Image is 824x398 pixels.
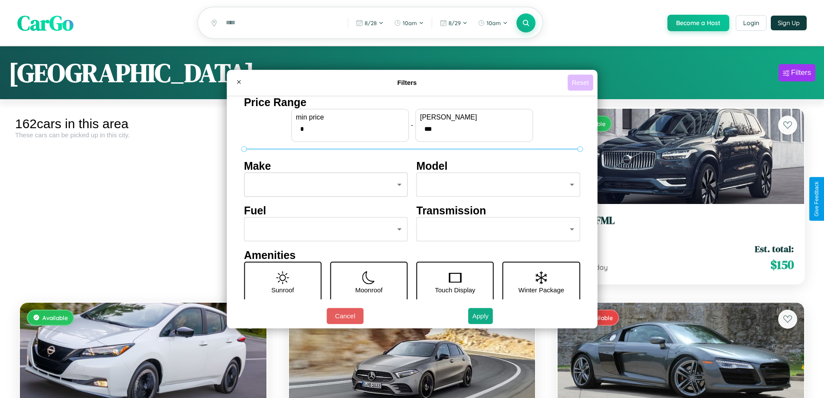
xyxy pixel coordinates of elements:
[474,16,512,30] button: 10am
[590,263,608,272] span: / day
[411,119,413,131] p: -
[435,284,475,296] p: Touch Display
[390,16,428,30] button: 10am
[736,15,766,31] button: Login
[365,19,377,26] span: 8 / 28
[296,113,404,121] label: min price
[568,214,794,236] a: Volvo FML2020
[814,181,820,217] div: Give Feedback
[449,19,461,26] span: 8 / 29
[9,55,254,91] h1: [GEOGRAPHIC_DATA]
[420,113,528,121] label: [PERSON_NAME]
[247,79,568,86] h4: Filters
[779,64,815,81] button: Filters
[417,204,580,217] h4: Transmission
[519,284,564,296] p: Winter Package
[755,243,794,255] span: Est. total:
[42,314,68,321] span: Available
[667,15,729,31] button: Become a Host
[436,16,472,30] button: 8/29
[352,16,388,30] button: 8/28
[271,284,294,296] p: Sunroof
[770,256,794,273] span: $ 150
[791,68,811,77] div: Filters
[403,19,417,26] span: 10am
[17,9,74,37] span: CarGo
[244,204,408,217] h4: Fuel
[244,249,580,262] h4: Amenities
[487,19,501,26] span: 10am
[355,284,382,296] p: Moonroof
[568,214,794,227] h3: Volvo FML
[417,160,580,172] h4: Model
[244,96,580,109] h4: Price Range
[568,74,593,91] button: Reset
[771,16,807,30] button: Sign Up
[468,308,493,324] button: Apply
[15,116,271,131] div: 162 cars in this area
[244,160,408,172] h4: Make
[15,131,271,139] div: These cars can be picked up in this city.
[327,308,363,324] button: Cancel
